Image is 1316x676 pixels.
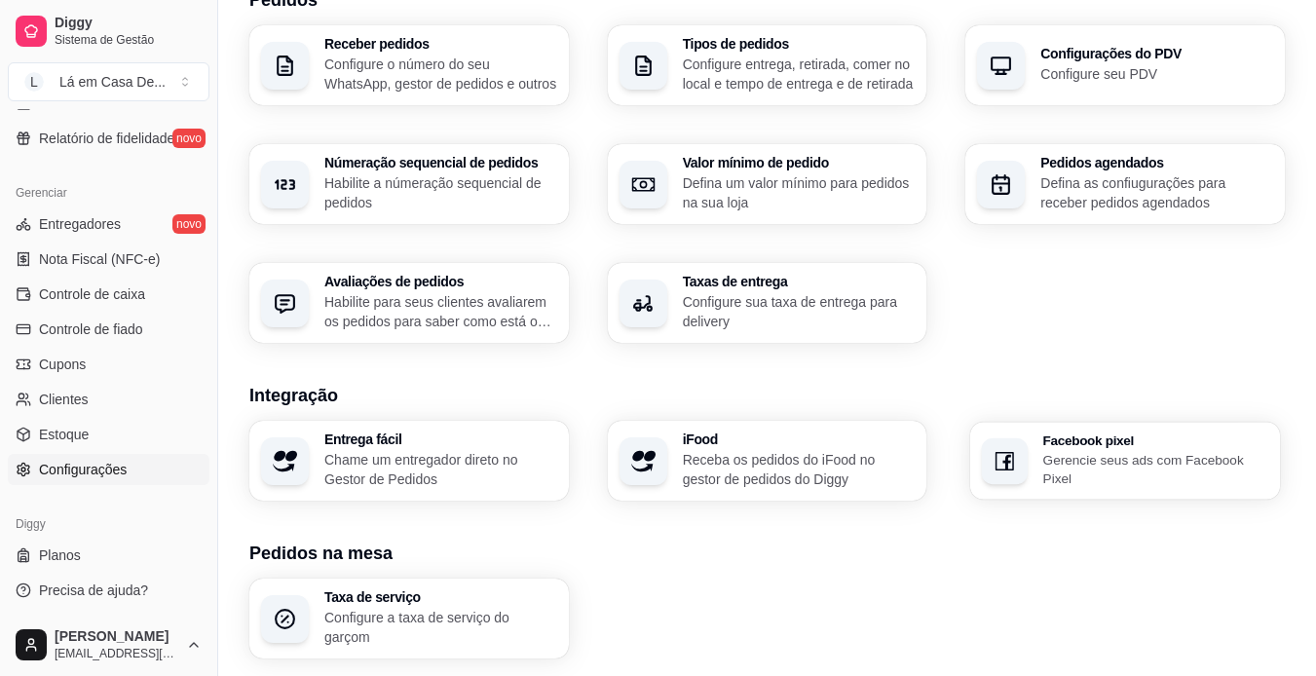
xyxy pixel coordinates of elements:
a: DiggySistema de Gestão [8,8,209,55]
p: Habilite para seus clientes avaliarem os pedidos para saber como está o feedback da sua loja [324,292,557,331]
button: Facebook pixelGerencie seus ads com Facebook Pixel [970,422,1280,500]
span: Nota Fiscal (NFC-e) [39,249,160,269]
button: Configurações do PDVConfigure seu PDV [965,25,1285,105]
button: Tipos de pedidosConfigure entrega, retirada, comer no local e tempo de entrega e de retirada [608,25,927,105]
a: Entregadoresnovo [8,208,209,240]
h3: Númeração sequencial de pedidos [324,156,557,169]
button: Select a team [8,62,209,101]
div: Gerenciar [8,177,209,208]
button: iFoodReceba os pedidos do iFood no gestor de pedidos do Diggy [608,421,927,501]
h3: Configurações do PDV [1040,47,1273,60]
p: Configure entrega, retirada, comer no local e tempo de entrega e de retirada [683,55,916,94]
a: Planos [8,540,209,571]
span: [EMAIL_ADDRESS][DOMAIN_NAME] [55,646,178,661]
span: Cupons [39,355,86,374]
h3: Taxa de serviço [324,590,557,604]
h3: Taxas de entrega [683,275,916,288]
h3: Facebook pixel [1043,433,1268,447]
p: Habilite a númeração sequencial de pedidos [324,173,557,212]
p: Gerencie seus ads com Facebook Pixel [1043,450,1268,488]
h3: Valor mínimo de pedido [683,156,916,169]
h3: Pedidos agendados [1040,156,1273,169]
p: Configure o número do seu WhatsApp, gestor de pedidos e outros [324,55,557,94]
p: Configure seu PDV [1040,64,1273,84]
span: Sistema de Gestão [55,32,202,48]
button: [PERSON_NAME][EMAIL_ADDRESS][DOMAIN_NAME] [8,621,209,668]
a: Precisa de ajuda? [8,575,209,606]
div: Lá em Casa De ... [59,72,166,92]
a: Clientes [8,384,209,415]
p: Receba os pedidos do iFood no gestor de pedidos do Diggy [683,450,916,489]
span: Configurações [39,460,127,479]
h3: iFood [683,432,916,446]
span: Clientes [39,390,89,409]
h3: Pedidos na mesa [249,540,1285,567]
h3: Entrega fácil [324,432,557,446]
a: Estoque [8,419,209,450]
span: Relatório de fidelidade [39,129,174,148]
span: [PERSON_NAME] [55,628,178,646]
span: Precisa de ajuda? [39,581,148,600]
p: Configure sua taxa de entrega para delivery [683,292,916,331]
h3: Receber pedidos [324,37,557,51]
button: Avaliações de pedidosHabilite para seus clientes avaliarem os pedidos para saber como está o feed... [249,263,569,343]
a: Controle de fiado [8,314,209,345]
a: Relatório de fidelidadenovo [8,123,209,154]
p: Defina um valor mínimo para pedidos na sua loja [683,173,916,212]
span: Estoque [39,425,89,444]
h3: Avaliações de pedidos [324,275,557,288]
a: Nota Fiscal (NFC-e) [8,244,209,275]
button: Númeração sequencial de pedidosHabilite a númeração sequencial de pedidos [249,144,569,224]
div: Diggy [8,508,209,540]
button: Taxas de entregaConfigure sua taxa de entrega para delivery [608,263,927,343]
p: Configure a taxa de serviço do garçom [324,608,557,647]
span: Controle de caixa [39,284,145,304]
button: Taxa de serviçoConfigure a taxa de serviço do garçom [249,579,569,658]
a: Controle de caixa [8,279,209,310]
span: Planos [39,545,81,565]
button: Entrega fácilChame um entregador direto no Gestor de Pedidos [249,421,569,501]
h3: Tipos de pedidos [683,37,916,51]
button: Valor mínimo de pedidoDefina um valor mínimo para pedidos na sua loja [608,144,927,224]
span: Diggy [55,15,202,32]
span: L [24,72,44,92]
a: Configurações [8,454,209,485]
button: Receber pedidosConfigure o número do seu WhatsApp, gestor de pedidos e outros [249,25,569,105]
p: Chame um entregador direto no Gestor de Pedidos [324,450,557,489]
p: Defina as confiugurações para receber pedidos agendados [1040,173,1273,212]
span: Entregadores [39,214,121,234]
a: Cupons [8,349,209,380]
span: Controle de fiado [39,319,143,339]
h3: Integração [249,382,1285,409]
button: Pedidos agendadosDefina as confiugurações para receber pedidos agendados [965,144,1285,224]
